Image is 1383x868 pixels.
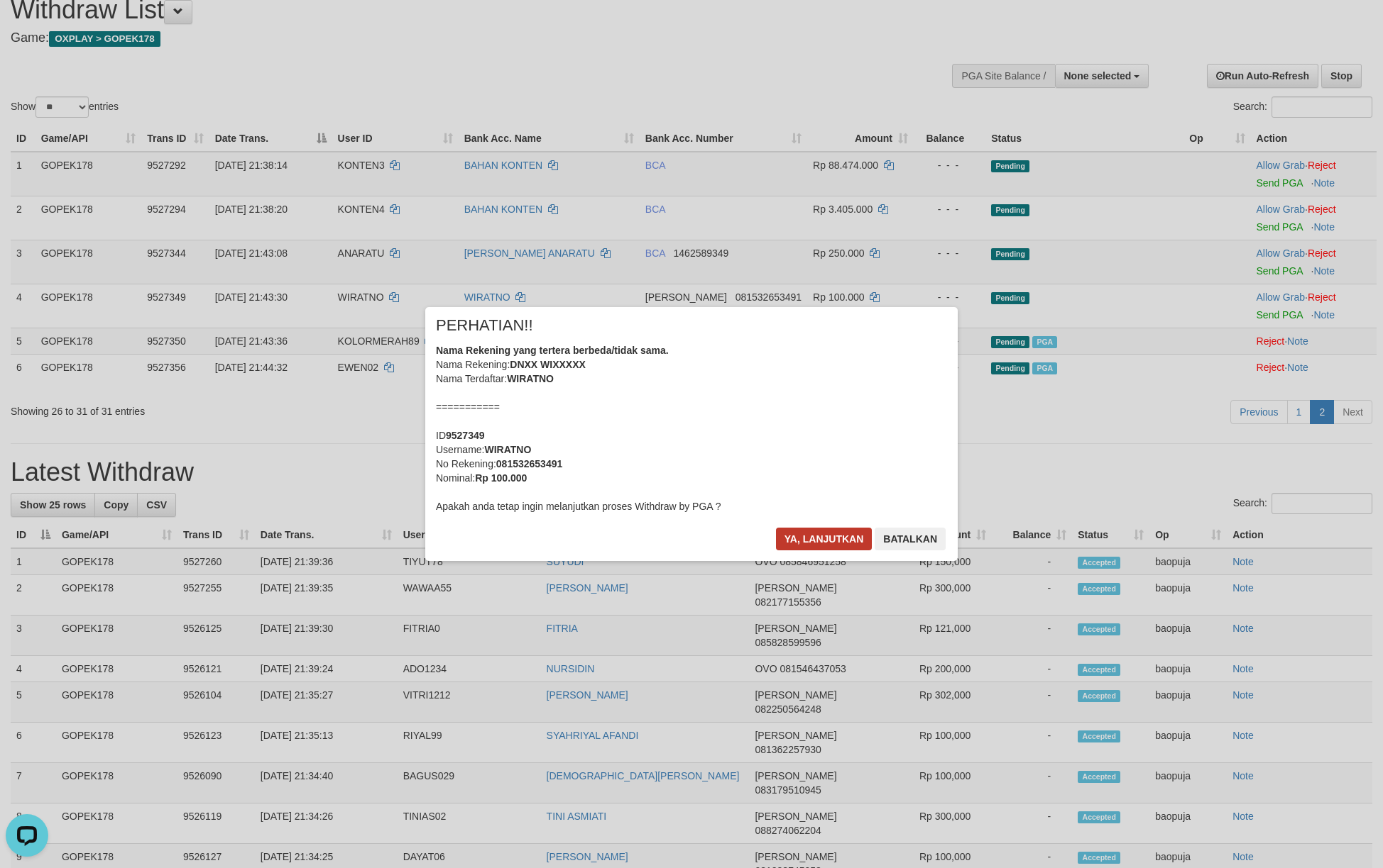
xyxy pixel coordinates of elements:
b: Nama Rekening yang tertera berbeda/tidak sama. [436,345,669,356]
b: Rp 100.000 [475,472,527,484]
b: 081532653491 [496,458,562,469]
div: Nama Rekening: Nama Terdaftar: =========== ID Username: No Rekening: Nominal: Apakah anda tetap i... [436,343,947,513]
button: Batalkan [875,528,946,550]
span: PERHATIAN!! [436,318,533,333]
b: DNXX WIXXXXX [510,359,586,370]
b: WIRATNO [484,444,531,455]
b: WIRATNO [507,373,554,384]
button: Open LiveChat chat widget [6,6,48,48]
button: Ya, lanjutkan [776,528,873,550]
b: 9527349 [446,430,485,441]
